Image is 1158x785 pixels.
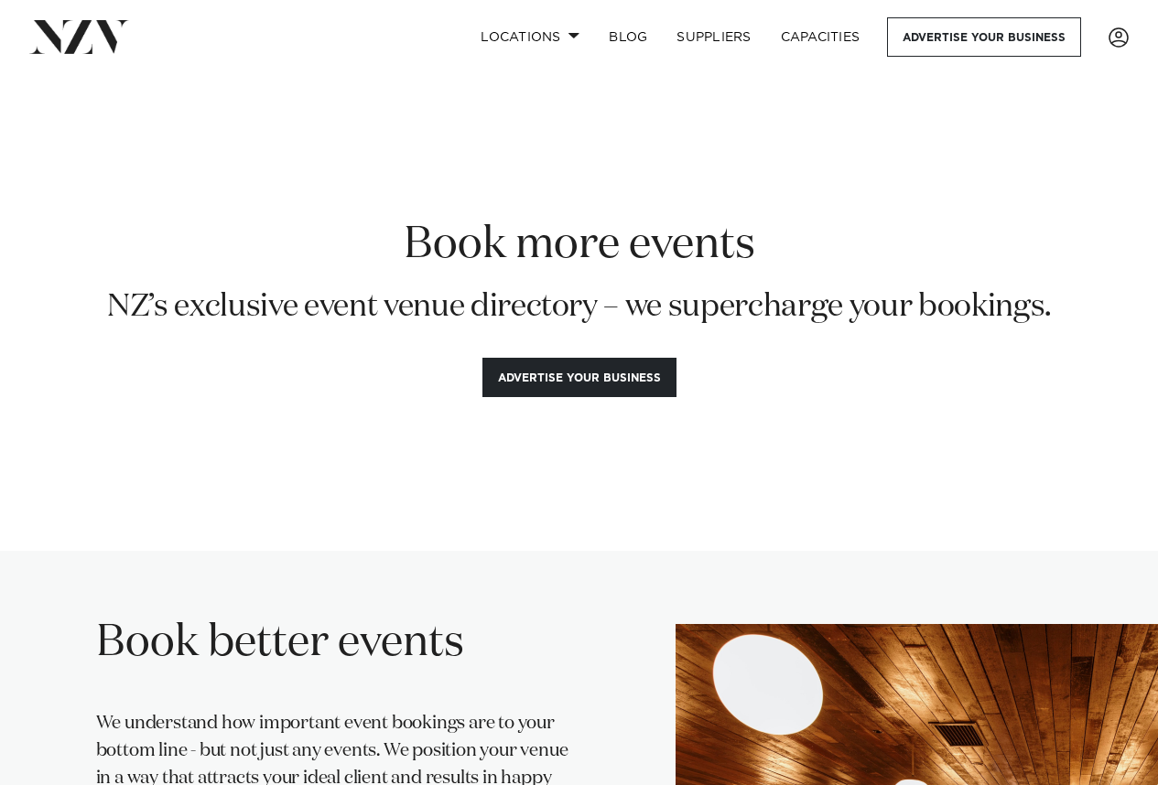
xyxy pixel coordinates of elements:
[887,17,1081,57] a: Advertise your business
[766,17,875,57] a: Capacities
[594,17,662,57] a: BLOG
[96,615,579,672] h2: Book better events
[14,288,1144,326] p: NZ’s exclusive event venue directory – we supercharge your bookings.
[662,17,765,57] a: SUPPLIERS
[14,217,1144,274] h1: Book more events
[29,20,129,53] img: nzv-logo.png
[466,17,594,57] a: Locations
[482,358,676,397] button: Advertise your business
